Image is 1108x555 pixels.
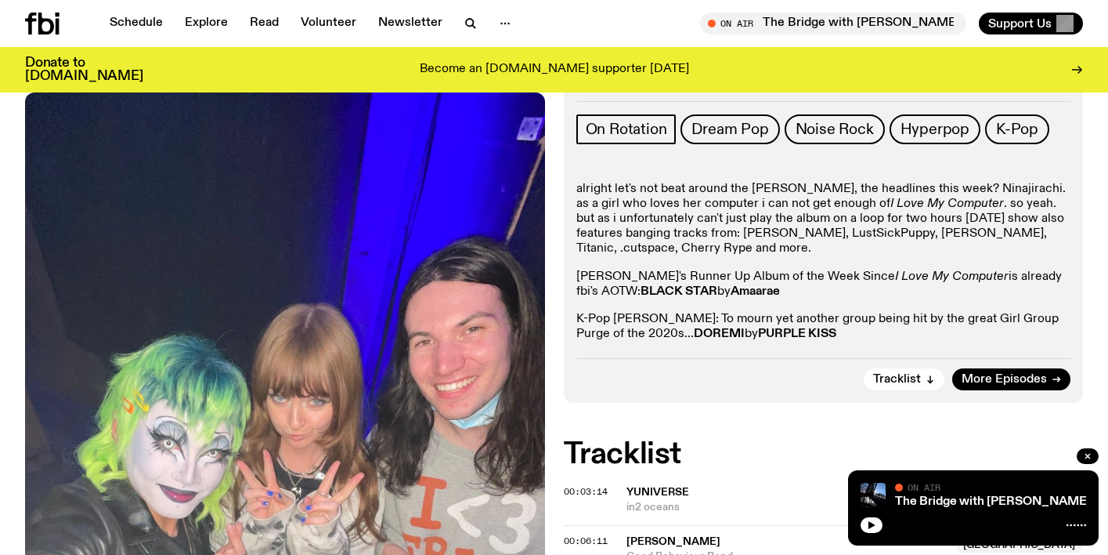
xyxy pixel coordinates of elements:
strong: PURPLE KISS [758,328,836,340]
span: yuniVERSE [626,487,689,498]
strong: BLACK STAR [641,285,717,298]
a: Hyperpop [890,114,980,144]
span: Noise Rock [796,121,874,138]
span: Hyperpop [900,121,969,138]
a: Explore [175,13,237,34]
span: Support Us [988,16,1052,31]
button: On AirThe Bridge with [PERSON_NAME] [700,13,966,34]
a: Volunteer [291,13,366,34]
a: On Rotation [576,114,677,144]
a: More Episodes [952,368,1070,390]
p: K-Pop [PERSON_NAME]: To mourn yet another group being hit by the great Girl Group Purge of the 20... [576,312,1071,342]
strong: DOREMI [694,328,745,340]
p: [PERSON_NAME]'s Runner Up Album of the Week Since is already fbi's AOTW: by [576,270,1071,299]
button: Support Us [979,13,1083,34]
a: Noise Rock [785,114,885,144]
span: On Air [908,482,940,492]
a: The Bridge with [PERSON_NAME] [895,495,1091,508]
span: in2 oceans [626,500,947,515]
span: [PERSON_NAME] [626,536,720,547]
a: Read [240,13,288,34]
span: Tune in live [717,17,958,29]
img: People climb Sydney's Harbour Bridge [861,483,886,508]
span: Dream Pop [691,121,768,138]
button: 00:03:14 [564,488,608,496]
a: Newsletter [369,13,452,34]
a: Schedule [100,13,172,34]
span: On Rotation [586,121,667,138]
span: 00:03:14 [564,485,608,498]
a: Dream Pop [680,114,779,144]
a: K-Pop [985,114,1049,144]
h3: Donate to [DOMAIN_NAME] [25,56,143,83]
span: More Episodes [962,374,1047,386]
button: Tracklist [864,368,944,390]
button: 00:06:11 [564,537,608,546]
em: I Love My Computer [890,198,1004,210]
p: alright let's not beat around the [PERSON_NAME], the headlines this week? Ninajirachi. as a girl ... [576,182,1071,257]
h2: Tracklist [564,441,1084,469]
span: Tracklist [873,374,921,386]
span: 00:06:11 [564,535,608,547]
em: I Love My Computer [895,270,1009,283]
span: K-Pop [996,121,1038,138]
p: Become an [DOMAIN_NAME] supporter [DATE] [420,63,689,77]
strong: Amaarae [731,285,780,298]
